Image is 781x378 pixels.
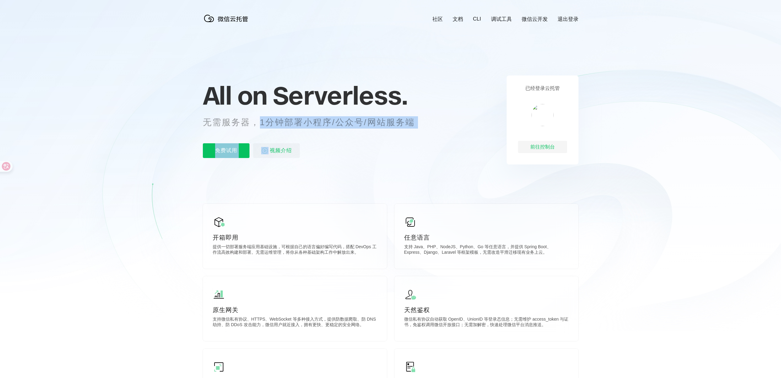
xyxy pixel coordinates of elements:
[203,80,267,111] span: All on
[203,20,252,25] a: 微信云托管
[404,306,569,314] p: 天然鉴权
[203,12,252,25] img: 微信云托管
[261,147,269,154] img: video_play.svg
[213,244,377,256] p: 提供一切部署服务端应用基础设施，可根据自己的语言偏好编写代码，搭配 DevOps 工作流高效构建和部署。无需运维管理，将你从各种基础架构工作中解放出来。
[203,116,426,129] p: 无需服务器，1分钟部署小程序/公众号/网站服务端
[518,141,567,153] div: 前往控制台
[491,16,512,23] a: 调试工具
[453,16,463,23] a: 文档
[525,85,560,92] p: 已经登录云托管
[213,233,377,242] p: 开箱即用
[273,80,408,111] span: Serverless.
[432,16,443,23] a: 社区
[522,16,548,23] a: 微信云开发
[473,16,481,22] a: CLI
[203,143,249,158] p: 免费试用
[404,317,569,329] p: 微信私有协议自动获取 OpenID、UnionID 等登录态信息；无需维护 access_token 与证书，免鉴权调用微信开放接口；无需加解密，快速处理微信平台消息推送。
[213,306,377,314] p: 原生网关
[404,233,569,242] p: 任意语言
[558,16,578,23] a: 退出登录
[270,143,292,158] span: 视频介绍
[213,317,377,329] p: 支持微信私有协议、HTTPS、WebSocket 等多种接入方式，提供防数据爬取、防 DNS 劫持、防 DDoS 攻击能力，微信用户就近接入，拥有更快、更稳定的安全网络。
[404,244,569,256] p: 支持 Java、PHP、NodeJS、Python、Go 等任意语言，并提供 Spring Boot、Express、Django、Laravel 等框架模板，无需改造平滑迁移现有业务上云。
